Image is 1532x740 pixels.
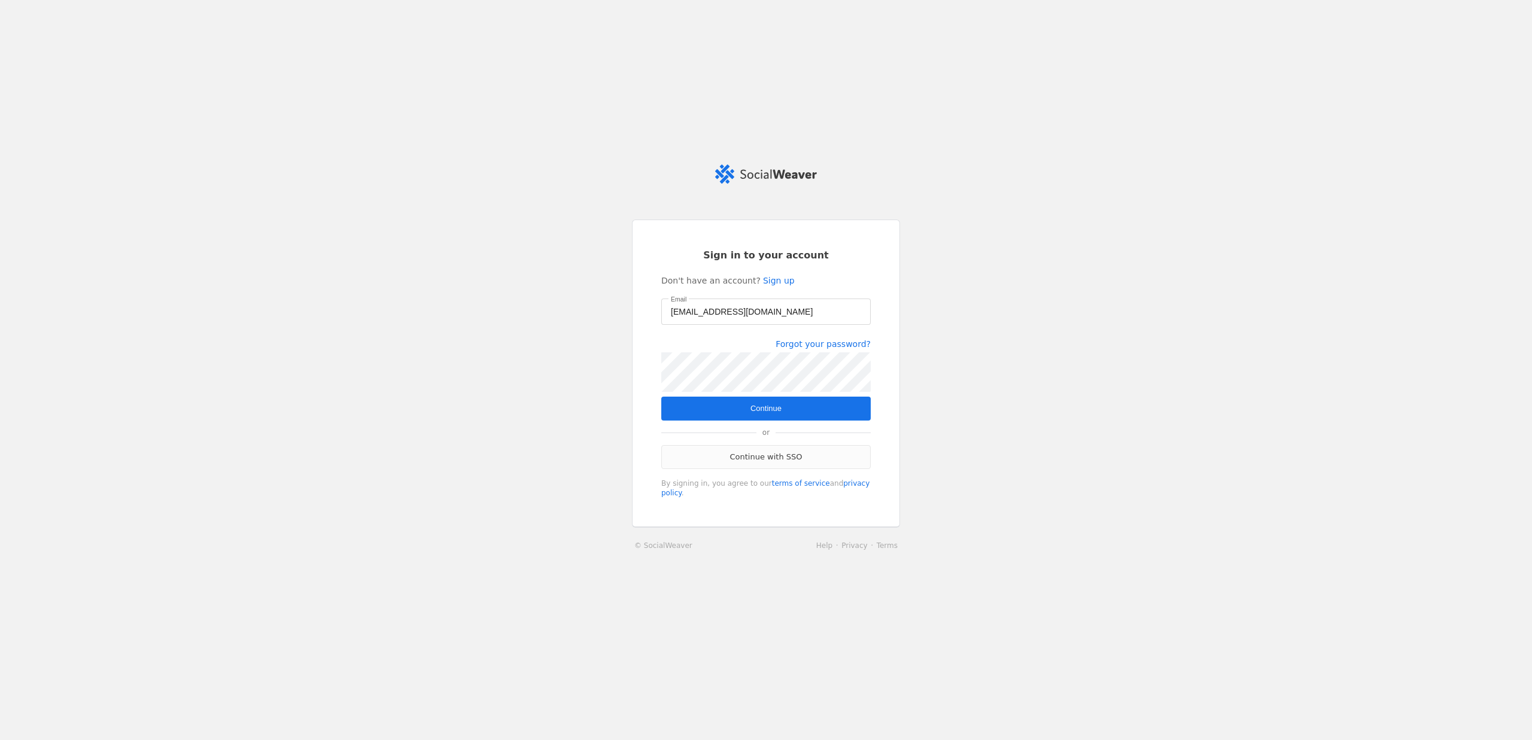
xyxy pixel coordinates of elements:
button: Continue [661,397,871,421]
a: privacy policy [661,479,870,497]
a: Sign up [763,275,795,287]
div: By signing in, you agree to our and . [661,479,871,498]
a: Terms [877,541,898,550]
li: · [832,540,841,552]
mat-label: Email [671,294,686,304]
span: Don't have an account? [661,275,761,287]
input: Email [671,304,861,319]
a: Help [816,541,832,550]
a: Continue with SSO [661,445,871,469]
a: © SocialWeaver [634,540,692,552]
li: · [868,540,877,552]
a: Privacy [841,541,867,550]
a: terms of service [772,479,830,488]
span: or [756,421,776,444]
span: Sign in to your account [703,249,829,262]
span: Continue [750,403,782,415]
a: Forgot your password? [776,339,871,349]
